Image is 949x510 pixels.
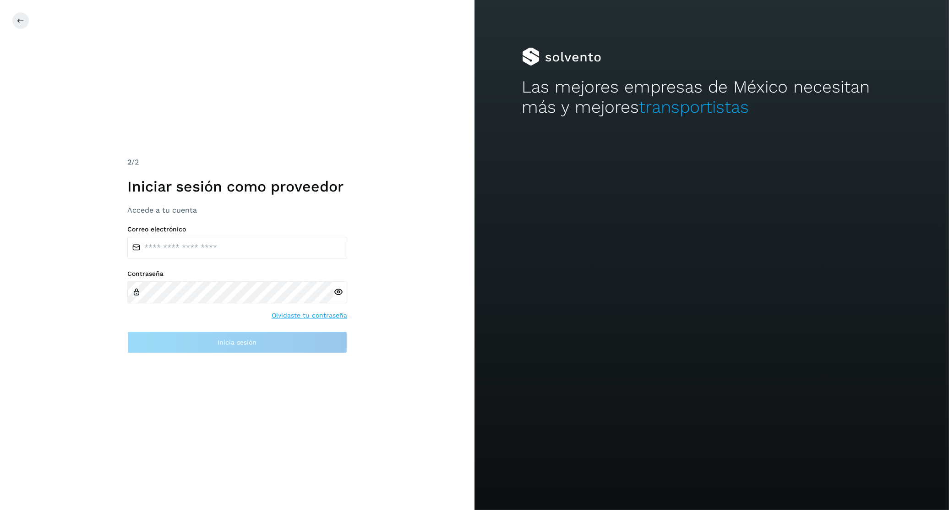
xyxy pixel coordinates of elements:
span: transportistas [639,97,749,117]
h1: Iniciar sesión como proveedor [127,178,347,195]
h2: Las mejores empresas de México necesitan más y mejores [522,77,902,118]
div: /2 [127,157,347,168]
h3: Accede a tu cuenta [127,206,347,214]
span: Inicia sesión [218,339,257,345]
a: Olvidaste tu contraseña [272,311,347,320]
button: Inicia sesión [127,331,347,353]
label: Correo electrónico [127,225,347,233]
span: 2 [127,158,131,166]
label: Contraseña [127,270,347,278]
